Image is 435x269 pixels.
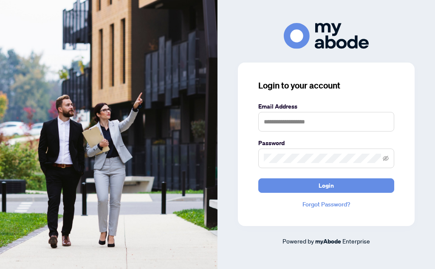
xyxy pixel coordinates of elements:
[258,200,394,209] a: Forgot Password?
[258,102,394,111] label: Email Address
[258,80,394,92] h3: Login to your account
[258,138,394,148] label: Password
[342,237,370,245] span: Enterprise
[319,179,334,192] span: Login
[258,178,394,193] button: Login
[282,237,314,245] span: Powered by
[315,237,341,246] a: myAbode
[284,23,369,49] img: ma-logo
[383,155,389,161] span: eye-invisible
